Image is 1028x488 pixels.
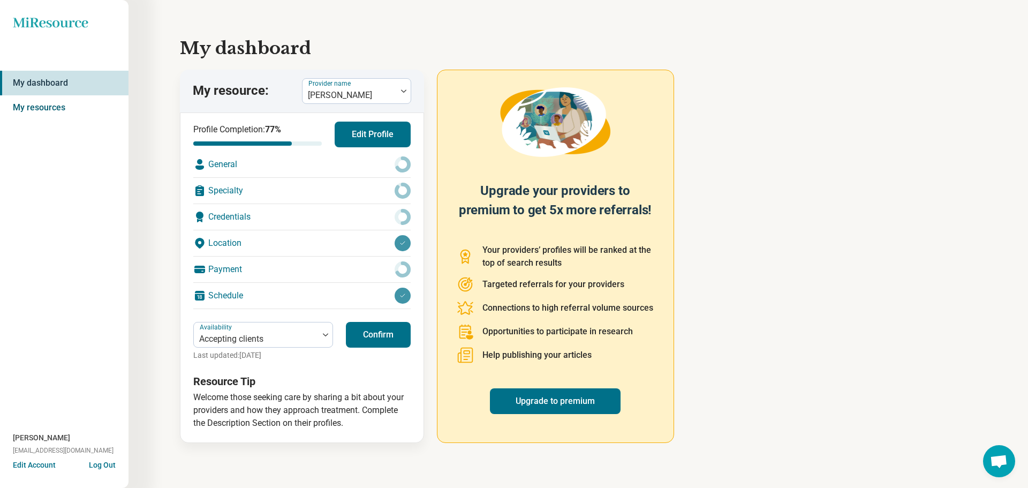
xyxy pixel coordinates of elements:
div: General [193,152,411,177]
div: Payment [193,257,411,282]
button: Log Out [89,460,116,468]
label: Provider name [308,80,353,87]
p: Connections to high referral volume sources [482,302,653,314]
div: Profile Completion: [193,123,322,146]
div: Specialty [193,178,411,204]
div: Location [193,230,411,256]
div: Schedule [193,283,411,309]
div: Open chat [983,445,1015,477]
p: Last updated: [DATE] [193,350,333,361]
p: Opportunities to participate in research [482,325,633,338]
button: Confirm [346,322,411,348]
button: Edit Profile [335,122,411,147]
p: Help publishing your articles [482,349,592,362]
p: My resource: [193,82,269,100]
span: [PERSON_NAME] [13,432,70,444]
label: Availability [200,324,234,331]
p: Welcome those seeking care by sharing a bit about your providers and how they approach treatment.... [193,391,411,430]
div: Credentials [193,204,411,230]
h1: My dashboard [180,35,977,61]
span: [EMAIL_ADDRESS][DOMAIN_NAME] [13,446,114,455]
span: 77 % [265,124,281,134]
p: Your providers’ profiles will be ranked at the top of search results [482,244,654,269]
a: Upgrade to premium [490,388,621,414]
p: Targeted referrals for your providers [482,278,624,291]
h3: Resource Tip [193,374,411,389]
h2: Upgrade your providers to premium to get 5x more referrals! [457,181,654,231]
button: Edit Account [13,460,56,471]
